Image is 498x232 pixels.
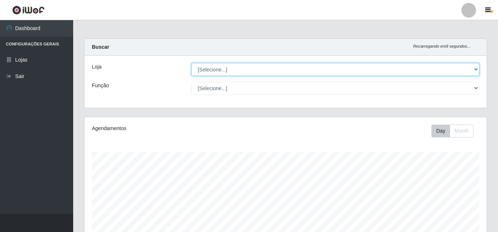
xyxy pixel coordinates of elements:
[92,63,101,71] label: Loja
[413,44,471,48] i: Recarregando em 9 segundos...
[431,125,473,137] div: First group
[12,5,45,15] img: CoreUI Logo
[92,44,109,50] strong: Buscar
[450,125,473,137] button: Month
[431,125,450,137] button: Day
[92,125,247,132] div: Agendamentos
[431,125,479,137] div: Toolbar with button groups
[92,82,109,89] label: Função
